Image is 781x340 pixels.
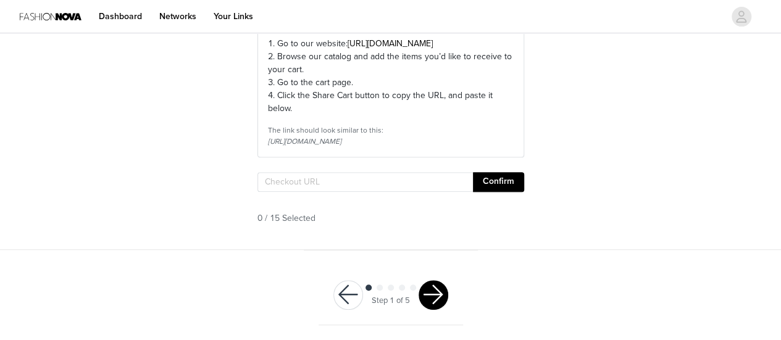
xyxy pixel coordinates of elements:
a: [URL][DOMAIN_NAME] [348,38,433,49]
a: Networks [152,2,204,30]
div: avatar [735,7,747,27]
p: 4. Click the Share Cart button to copy the URL, and paste it below. [268,89,514,115]
a: Your Links [206,2,261,30]
p: 1. Go to our website: [268,37,514,50]
p: 3. Go to the cart page. [268,76,514,89]
div: The link should look similar to this: [268,125,514,136]
p: 2. Browse our catalog and add the items you’d like to receive to your cart. [268,50,514,76]
span: 0 / 15 Selected [257,212,315,225]
img: Fashion Nova Logo [20,2,81,30]
button: Confirm [473,172,524,192]
div: Step 1 of 5 [372,295,410,307]
input: Checkout URL [257,172,473,192]
div: [URL][DOMAIN_NAME] [268,136,514,147]
a: Dashboard [91,2,149,30]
